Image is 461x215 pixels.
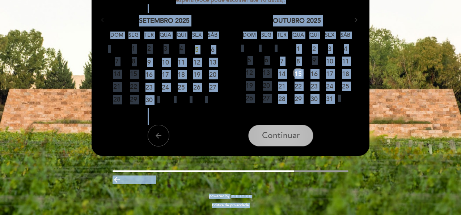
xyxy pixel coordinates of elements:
span: Sábado [341,32,350,38]
a: 30 [307,93,321,104]
span: Quarta-feira [160,32,171,38]
span: Setembro [139,17,173,25]
a: 25 [174,82,188,92]
img: MEITRE [231,195,252,198]
span: Sexta-feira [325,32,334,38]
a: 16 [143,69,156,80]
a: 17 [323,68,337,79]
a: 26 [190,82,204,92]
a: 18 [174,69,188,80]
span: Quinta-feira [309,32,319,38]
span: Seguinte [354,17,360,23]
span: Segunda-feira [261,32,271,38]
span: Terça-feira [144,32,154,38]
span: Quarta-feira [292,32,304,38]
a: 4 [339,43,352,54]
button: Continuar [248,125,313,146]
a: 16 [307,68,321,79]
a: 27 [206,82,219,92]
span: 2025 [306,17,321,25]
a: 1 [291,43,305,54]
a: 7 [275,55,289,66]
a: 11 [174,56,188,67]
span: Continuar [262,131,300,141]
span: Sexta-feira [192,32,202,38]
a: 10 [158,56,172,67]
span: Outubro [273,17,305,25]
i: arrow_back [154,131,163,140]
a: 10 [323,55,337,66]
span: powered by [209,194,229,199]
a: 30 [143,94,156,105]
a: 12 [190,56,204,67]
a: powered by [209,194,252,199]
i: arrow_backward [113,175,121,184]
a: 15 [293,68,304,79]
a: 9 [143,56,156,67]
a: 18 [339,68,352,79]
a: 21 [275,80,289,91]
a: 29 [291,93,305,104]
a: 11 [339,55,352,66]
a: 22 [291,80,305,91]
span: Domingo [243,32,256,38]
span: Segunda-feira [128,32,139,38]
span: Sábado [208,32,217,38]
a: 17 [158,69,172,80]
a: 2 [307,43,321,54]
a: 28 [275,93,289,104]
a: 5 [190,44,204,54]
a: 25 [339,80,352,91]
a: 24 [323,80,337,91]
a: 8 [291,55,305,66]
a: 13 [206,56,219,67]
span: Terça-feira [277,32,287,38]
a: 6 [206,44,219,54]
a: 31 [323,93,337,104]
a: Política de privacidade [212,203,249,208]
span: Quinta-feira [177,32,186,38]
a: 23 [143,82,156,92]
a: 20 [206,69,219,80]
span: 2025 [175,17,190,25]
a: 14 [275,68,289,79]
a: Seguinte [352,15,363,25]
span: Domingo [110,32,123,38]
a: 3 [323,43,337,54]
a: 19 [190,69,204,80]
a: 23 [307,80,321,91]
a: 24 [158,82,172,92]
button: arrow_back [148,125,169,146]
